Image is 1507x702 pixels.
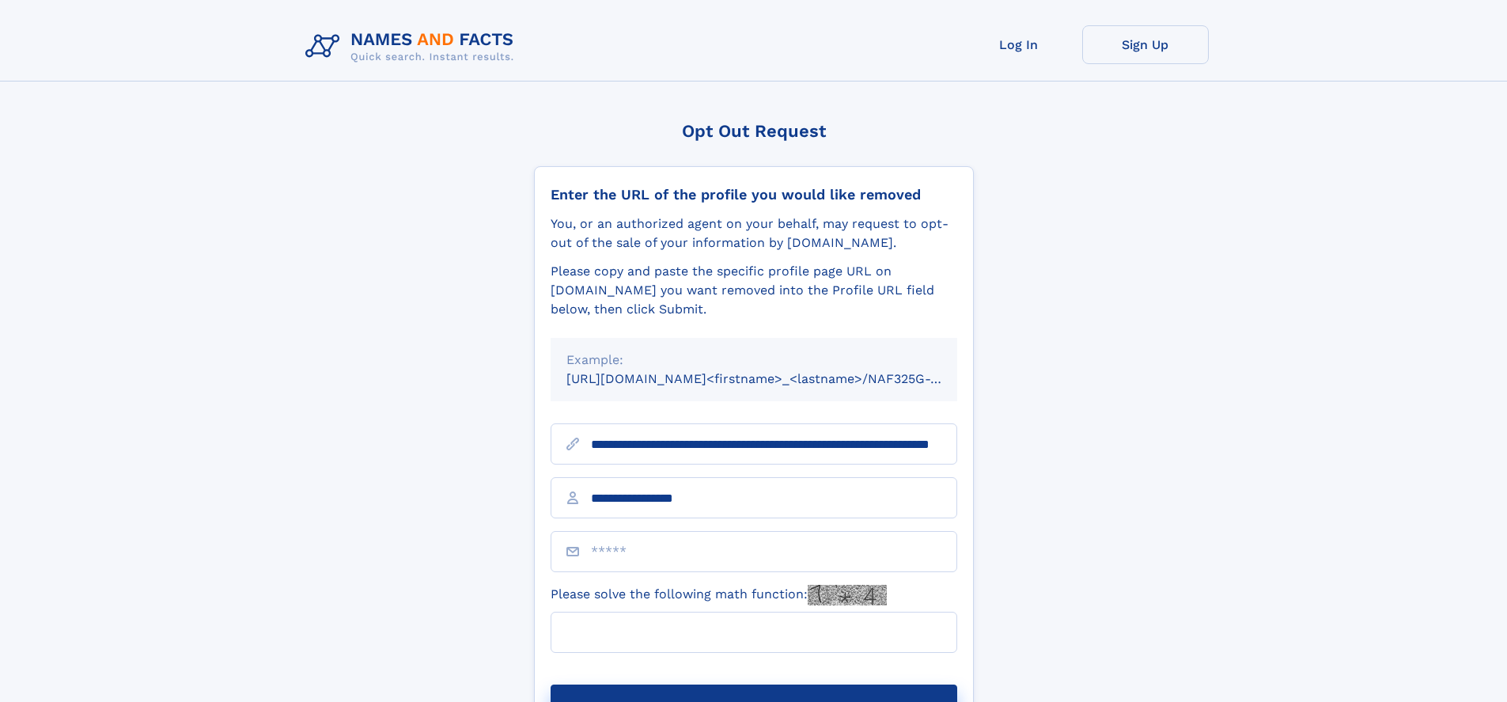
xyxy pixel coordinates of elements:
[551,262,957,319] div: Please copy and paste the specific profile page URL on [DOMAIN_NAME] you want removed into the Pr...
[566,371,987,386] small: [URL][DOMAIN_NAME]<firstname>_<lastname>/NAF325G-xxxxxxxx
[299,25,527,68] img: Logo Names and Facts
[566,351,941,370] div: Example:
[551,585,887,605] label: Please solve the following math function:
[956,25,1082,64] a: Log In
[1082,25,1209,64] a: Sign Up
[534,121,974,141] div: Opt Out Request
[551,214,957,252] div: You, or an authorized agent on your behalf, may request to opt-out of the sale of your informatio...
[551,186,957,203] div: Enter the URL of the profile you would like removed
